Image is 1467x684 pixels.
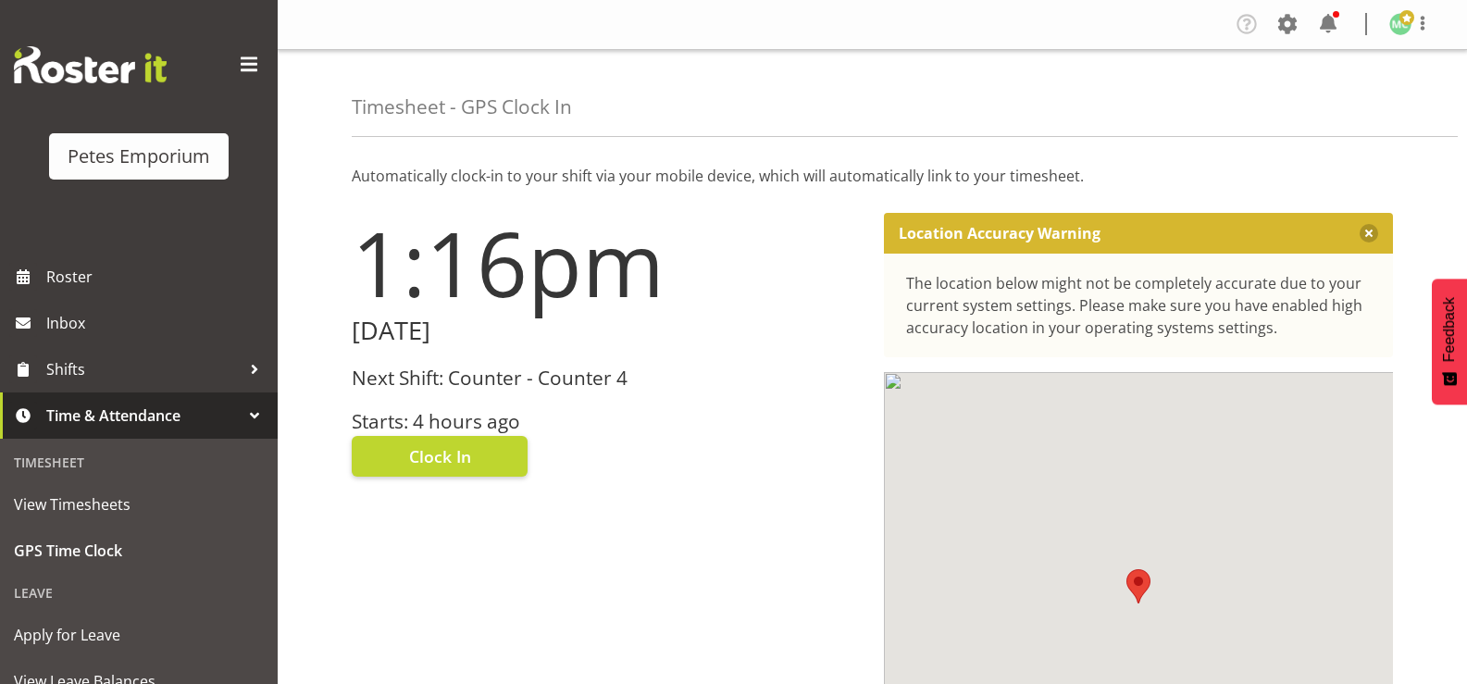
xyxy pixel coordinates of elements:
p: Location Accuracy Warning [899,224,1100,243]
span: View Timesheets [14,491,264,518]
h4: Timesheet - GPS Clock In [352,96,572,118]
div: Leave [5,574,273,612]
a: GPS Time Clock [5,528,273,574]
button: Close message [1360,224,1378,243]
a: Apply for Leave [5,612,273,658]
button: Feedback - Show survey [1432,279,1467,404]
h1: 1:16pm [352,213,862,313]
span: Inbox [46,309,268,337]
h2: [DATE] [352,317,862,345]
img: melissa-cowen2635.jpg [1389,13,1411,35]
div: Timesheet [5,443,273,481]
a: View Timesheets [5,481,273,528]
span: Shifts [46,355,241,383]
p: Automatically clock-in to your shift via your mobile device, which will automatically link to you... [352,165,1393,187]
button: Clock In [352,436,528,477]
div: Petes Emporium [68,143,210,170]
span: Clock In [409,444,471,468]
span: GPS Time Clock [14,537,264,565]
h3: Next Shift: Counter - Counter 4 [352,367,862,389]
span: Feedback [1441,297,1458,362]
div: The location below might not be completely accurate due to your current system settings. Please m... [906,272,1372,339]
span: Apply for Leave [14,621,264,649]
h3: Starts: 4 hours ago [352,411,862,432]
span: Roster [46,263,268,291]
img: Rosterit website logo [14,46,167,83]
span: Time & Attendance [46,402,241,429]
